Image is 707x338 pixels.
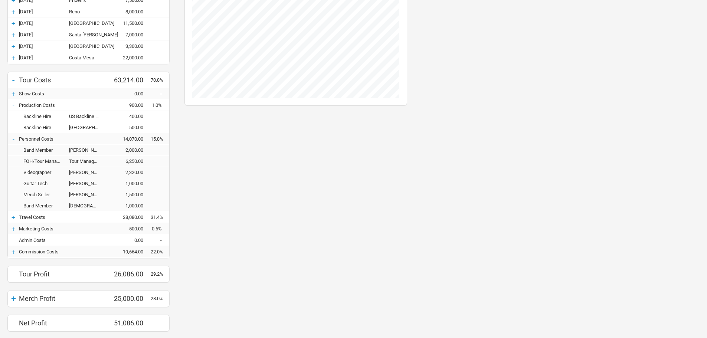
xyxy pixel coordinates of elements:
[19,237,106,243] div: Admin Costs
[69,181,106,186] div: Brandon (Fildar)
[151,271,169,277] div: 29.2%
[19,20,69,26] div: 22-Oct-25
[106,76,151,84] div: 63,214.00
[106,102,151,108] div: 900.00
[106,214,151,220] div: 28,080.00
[8,293,19,304] div: +
[69,20,106,26] div: Sacramento
[151,296,169,301] div: 28.0%
[69,9,106,14] div: Reno
[106,136,151,142] div: 14,070.00
[69,147,106,153] div: Kelton Lee
[8,54,19,62] div: +
[106,43,151,49] div: 3,300.00
[106,32,151,37] div: 7,000.00
[106,226,151,232] div: 500.00
[8,225,19,233] div: +
[19,43,69,49] div: 25-Oct-25
[19,55,69,60] div: 31-Oct-25
[69,55,106,60] div: Costa Mesa
[19,91,106,96] div: Show Costs
[106,114,151,119] div: 400.00
[151,249,169,255] div: 22.0%
[19,319,106,327] div: Net Profit
[69,203,106,209] div: Christian (Fill in Drummer)
[106,55,151,60] div: 22,000.00
[69,43,106,49] div: Mexico
[151,136,169,142] div: 15.8%
[19,32,69,37] div: 23-Oct-25
[106,319,151,327] div: 51,086.00
[19,270,106,278] div: Tour Profit
[69,192,106,197] div: Kayla Merch
[8,214,19,221] div: +
[106,181,151,186] div: 1,000.00
[106,237,151,243] div: 0.00
[106,249,151,255] div: 19,664.00
[8,20,19,27] div: +
[106,147,151,153] div: 2,000.00
[8,43,19,50] div: +
[19,249,106,255] div: Commission Costs
[151,77,169,83] div: 70.8%
[8,90,19,98] div: +
[19,136,106,142] div: Personnel Costs
[8,75,19,85] div: -
[151,214,169,220] div: 31.4%
[19,76,106,84] div: Tour Costs
[151,237,169,243] div: -
[19,125,69,130] div: Backline Hire
[69,170,106,175] div: John King
[106,203,151,209] div: 1,000.00
[69,158,106,164] div: Tour Manager / FOH (Connor)
[69,125,106,130] div: Mexico City Hire
[106,158,151,164] div: 6,250.00
[69,114,106,119] div: US Backline Pick Up Fees
[19,295,106,302] div: Merch Profit
[19,214,106,220] div: Travel Costs
[8,31,19,39] div: +
[19,147,69,153] div: Band Member
[151,91,169,96] div: -
[19,9,69,14] div: 21-Oct-25
[69,32,106,37] div: Santa Cruz
[106,9,151,14] div: 8,000.00
[8,248,19,256] div: +
[19,102,106,108] div: Production Costs
[106,295,151,302] div: 25,000.00
[19,170,69,175] div: Videographer
[106,91,151,96] div: 0.00
[19,114,69,119] div: Backline Hire
[8,8,19,16] div: +
[151,226,169,232] div: 0.6%
[8,102,19,109] div: -
[19,203,69,209] div: Band Member
[106,20,151,26] div: 11,500.00
[19,181,69,186] div: Guitar Tech
[8,135,19,143] div: -
[106,170,151,175] div: 2,320.00
[19,192,69,197] div: Merch Seller
[19,158,69,164] div: FOH/Tour Manager
[151,102,169,108] div: 1.0%
[106,192,151,197] div: 1,500.00
[106,270,151,278] div: 26,086.00
[106,125,151,130] div: 500.00
[19,226,106,232] div: Marketing Costs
